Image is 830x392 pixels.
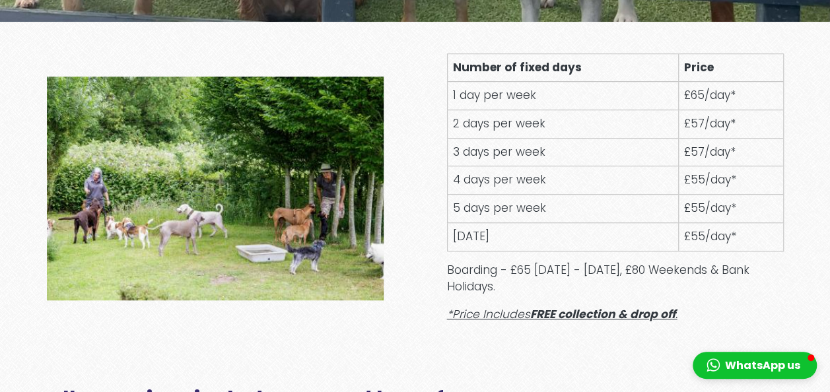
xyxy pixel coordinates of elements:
[447,82,678,110] td: 1 day per week
[678,195,783,223] td: £55/day*
[47,77,384,300] img: prices doggy daycare sw London
[447,53,678,82] th: Number of fixed days
[678,166,783,195] td: £55/day*
[447,262,784,296] p: Boarding - £65 [DATE] - [DATE], £80 Weekends & Bank Holidays.
[678,110,783,139] td: £57/day*
[447,110,678,139] td: 2 days per week
[678,53,783,82] th: Price
[447,138,678,166] td: 3 days per week
[678,82,783,110] td: £65/day*
[693,352,817,379] button: WhatsApp us
[447,222,678,251] td: [DATE]
[530,306,675,322] strong: FREE collection & drop off
[678,222,783,251] td: £55/day*
[447,195,678,223] td: 5 days per week
[678,138,783,166] td: £57/day*
[447,166,678,195] td: 4 days per week
[447,306,677,322] u: *Price Includes .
